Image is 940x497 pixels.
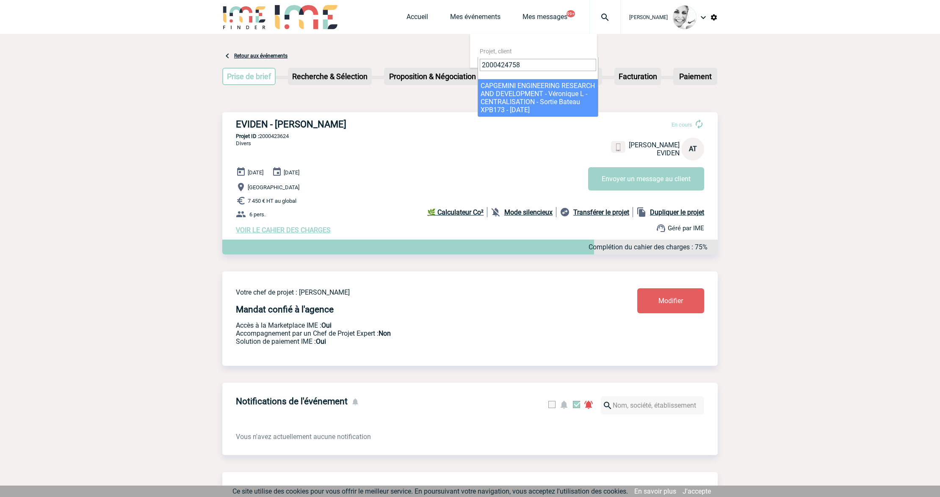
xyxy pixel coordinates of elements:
span: [PERSON_NAME] [629,141,680,149]
b: Oui [316,337,326,345]
p: Recherche & Sélection [289,69,371,84]
span: Ce site utilise des cookies pour vous offrir le meilleur service. En poursuivant votre navigation... [232,487,628,495]
img: 103013-0.jpeg [673,6,697,29]
p: Prise de brief [223,69,275,84]
h4: Mandat confié à l'agence [236,304,334,315]
img: portable.png [614,144,622,151]
span: [DATE] [284,169,299,176]
p: Paiement [674,69,716,84]
a: Mes messages [523,13,567,25]
p: Proposition & Négociation [385,69,480,84]
span: 7 450 € HT au global [248,198,296,204]
span: Modifier [658,297,683,305]
p: Accès à la Marketplace IME : [236,321,587,329]
span: Vous n'avez actuellement aucune notification [236,433,371,441]
a: VOIR LE CAHIER DES CHARGES [236,226,331,234]
b: Non [379,329,391,337]
b: Oui [321,321,332,329]
span: EVIDEN [657,149,680,157]
span: Projet, client [480,48,512,55]
h3: EVIDEN - [PERSON_NAME] [236,119,490,130]
b: Projet ID : [236,133,259,139]
span: [GEOGRAPHIC_DATA] [248,184,299,191]
button: Envoyer un message au client [588,167,704,191]
span: Divers [236,140,251,146]
h4: Notifications de l'événement [236,396,348,406]
a: 🌿 Calculateur Co² [427,207,487,217]
span: [PERSON_NAME] [629,14,668,20]
span: AT [689,145,697,153]
span: [DATE] [248,169,263,176]
a: En savoir plus [634,487,676,495]
a: J'accepte [683,487,711,495]
span: Géré par IME [668,224,704,232]
button: 99+ [567,10,575,17]
p: Conformité aux process achat client, Prise en charge de la facturation, Mutualisation de plusieur... [236,337,587,345]
p: Prestation payante [236,329,587,337]
p: 2000423624 [222,133,718,139]
a: Mes événements [450,13,500,25]
b: Mode silencieux [504,208,553,216]
img: file_copy-black-24dp.png [636,207,647,217]
a: Accueil [406,13,428,25]
a: Retour aux événements [234,53,288,59]
b: Dupliquer le projet [650,208,704,216]
img: IME-Finder [222,5,266,29]
p: Facturation [615,69,661,84]
b: 🌿 Calculateur Co² [427,208,484,216]
span: En cours [672,121,692,128]
p: Votre chef de projet : [PERSON_NAME] [236,288,587,296]
span: 6 pers. [249,211,265,218]
li: CAPGEMINI ENGINEERING RESEARCH AND DEVELOPMENT - Véronique L - CENTRALISATION - Sortie Bateau XPB... [478,79,598,116]
b: Transférer le projet [573,208,629,216]
img: support.png [656,223,666,233]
